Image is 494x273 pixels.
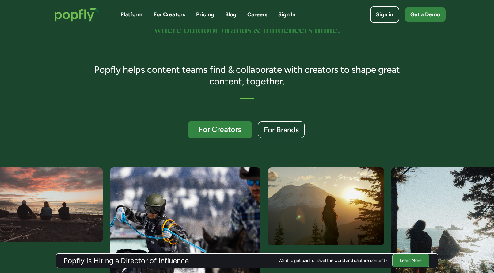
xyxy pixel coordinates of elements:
[279,258,387,263] div: Want to get paid to travel the world and capture content?
[196,11,214,18] a: Pricing
[410,11,440,18] div: Get a Demo
[154,25,340,35] sup: where outdoor brands & influencers unite.
[247,11,267,18] a: Careers
[278,11,295,18] a: Sign In
[258,121,305,138] a: For Brands
[376,11,393,18] div: Sign in
[85,64,409,87] h3: Popfly helps content teams find & collaborate with creators to shape great content, together.
[48,1,106,28] a: home
[264,126,299,134] div: For Brands
[154,11,185,18] a: For Creators
[63,257,189,264] h3: Popfly is Hiring a Director of Influence
[194,126,246,134] div: For Creators
[120,11,142,18] a: Platform
[188,121,252,138] a: For Creators
[392,254,429,267] a: Learn More
[405,7,446,22] a: Get a Demo
[225,11,236,18] a: Blog
[370,6,399,23] a: Sign in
